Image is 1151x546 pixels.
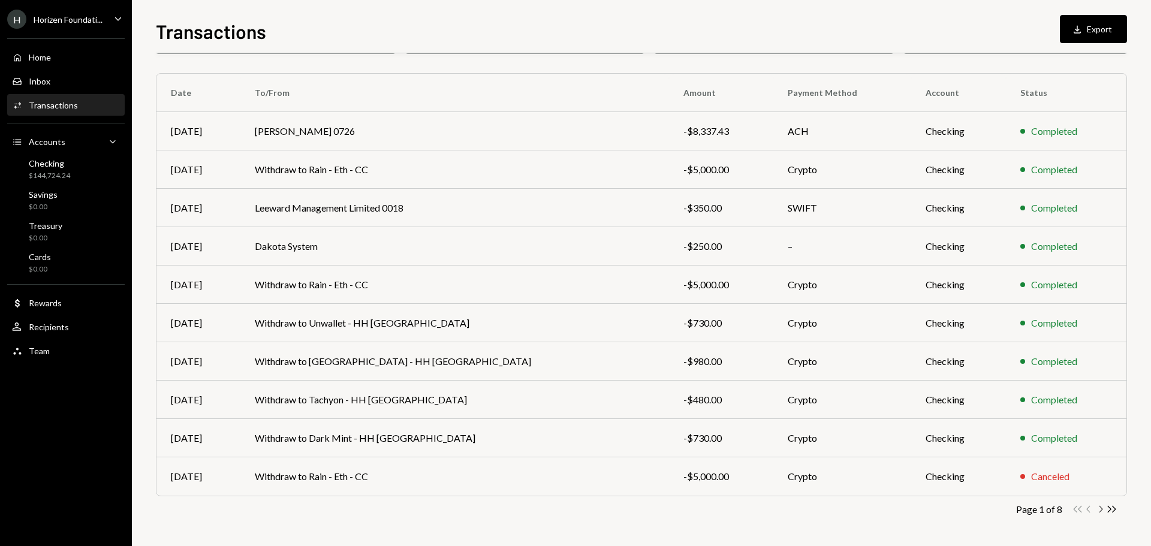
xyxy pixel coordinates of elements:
div: Home [29,52,51,62]
div: -$5,000.00 [683,469,759,484]
h1: Transactions [156,19,266,43]
div: -$730.00 [683,431,759,445]
td: Withdraw to Rain - Eth - CC [240,150,668,189]
td: [PERSON_NAME] 0726 [240,112,668,150]
div: -$730.00 [683,316,759,330]
th: Payment Method [773,74,911,112]
a: Team [7,340,125,361]
div: Completed [1031,124,1077,138]
div: -$480.00 [683,393,759,407]
td: Withdraw to Unwallet - HH [GEOGRAPHIC_DATA] [240,304,668,342]
div: Completed [1031,393,1077,407]
td: Leeward Management Limited 0018 [240,189,668,227]
td: Crypto [773,342,911,381]
div: Checking [29,158,70,168]
a: Checking$144,724.24 [7,155,125,183]
td: Dakota System [240,227,668,266]
div: -$980.00 [683,354,759,369]
div: [DATE] [171,239,226,254]
div: $0.00 [29,233,62,243]
div: $144,724.24 [29,171,70,181]
div: $0.00 [29,264,51,274]
td: Withdraw to Rain - Eth - CC [240,266,668,304]
td: Checking [911,304,1007,342]
a: Savings$0.00 [7,186,125,215]
div: -$8,337.43 [683,124,759,138]
div: Accounts [29,137,65,147]
div: Page 1 of 8 [1016,503,1062,515]
td: Crypto [773,150,911,189]
div: Savings [29,189,58,200]
div: -$5,000.00 [683,162,759,177]
td: Crypto [773,304,911,342]
th: Status [1006,74,1126,112]
a: Recipients [7,316,125,337]
div: Canceled [1031,469,1069,484]
th: Account [911,74,1007,112]
td: Checking [911,342,1007,381]
th: Amount [669,74,773,112]
td: Crypto [773,266,911,304]
div: Team [29,346,50,356]
div: Transactions [29,100,78,110]
td: SWIFT [773,189,911,227]
div: Rewards [29,298,62,308]
div: [DATE] [171,431,226,445]
div: Completed [1031,354,1077,369]
a: Rewards [7,292,125,313]
a: Transactions [7,94,125,116]
div: [DATE] [171,354,226,369]
div: [DATE] [171,162,226,177]
th: To/From [240,74,668,112]
div: Completed [1031,201,1077,215]
div: H [7,10,26,29]
a: Home [7,46,125,68]
div: Inbox [29,76,50,86]
td: Withdraw to Tachyon - HH [GEOGRAPHIC_DATA] [240,381,668,419]
div: -$350.00 [683,201,759,215]
a: Inbox [7,70,125,92]
div: Completed [1031,316,1077,330]
div: [DATE] [171,201,226,215]
div: [DATE] [171,124,226,138]
a: Treasury$0.00 [7,217,125,246]
div: Treasury [29,221,62,231]
td: Checking [911,112,1007,150]
td: Checking [911,266,1007,304]
td: Crypto [773,381,911,419]
td: Checking [911,227,1007,266]
td: Crypto [773,419,911,457]
a: Cards$0.00 [7,248,125,277]
td: Withdraw to Dark Mint - HH [GEOGRAPHIC_DATA] [240,419,668,457]
td: ACH [773,112,911,150]
td: Checking [911,457,1007,496]
div: [DATE] [171,469,226,484]
a: Accounts [7,131,125,152]
div: [DATE] [171,316,226,330]
td: Withdraw to Rain - Eth - CC [240,457,668,496]
button: Export [1060,15,1127,43]
div: Horizen Foundati... [34,14,103,25]
td: – [773,227,911,266]
td: Checking [911,189,1007,227]
div: Completed [1031,431,1077,445]
td: Checking [911,381,1007,419]
td: Withdraw to [GEOGRAPHIC_DATA] - HH [GEOGRAPHIC_DATA] [240,342,668,381]
td: Crypto [773,457,911,496]
div: -$5,000.00 [683,277,759,292]
div: Completed [1031,277,1077,292]
div: Completed [1031,162,1077,177]
div: $0.00 [29,202,58,212]
td: Checking [911,150,1007,189]
th: Date [156,74,240,112]
div: -$250.00 [683,239,759,254]
div: [DATE] [171,277,226,292]
div: Recipients [29,322,69,332]
div: Cards [29,252,51,262]
div: Completed [1031,239,1077,254]
td: Checking [911,419,1007,457]
div: [DATE] [171,393,226,407]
